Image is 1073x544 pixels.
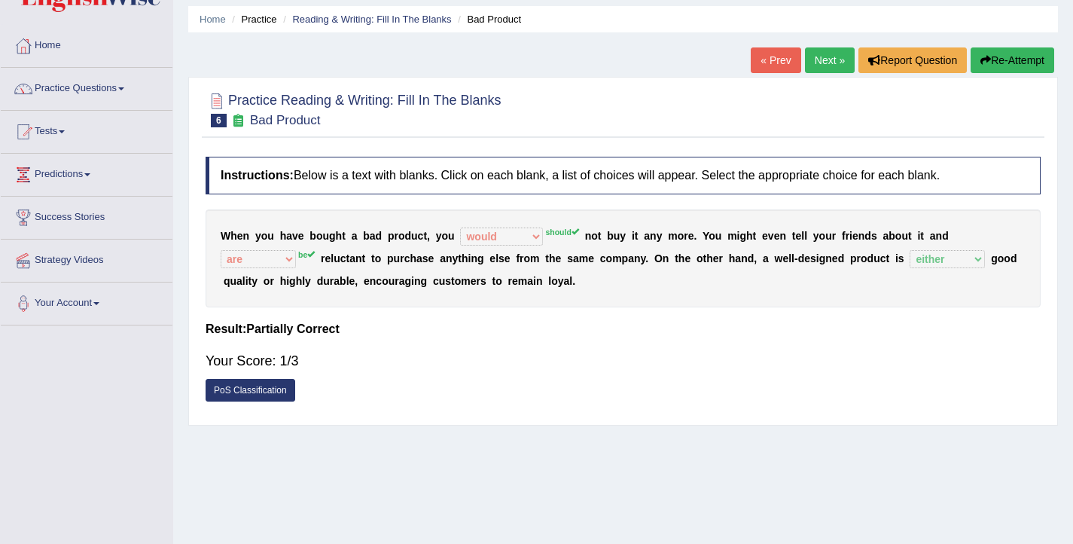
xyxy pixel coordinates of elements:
[735,252,741,264] b: a
[805,47,855,73] a: Next »
[376,275,382,287] b: c
[400,252,404,264] b: r
[309,230,316,242] b: b
[477,275,480,287] b: r
[349,252,355,264] b: a
[591,230,598,242] b: o
[886,252,889,264] b: t
[364,275,370,287] b: e
[804,252,810,264] b: e
[549,252,556,264] b: h
[654,252,663,264] b: O
[433,275,439,287] b: c
[739,230,746,242] b: g
[422,252,428,264] b: s
[920,230,924,242] b: t
[678,252,685,264] b: h
[871,230,877,242] b: s
[237,230,243,242] b: e
[498,252,504,264] b: s
[564,275,570,287] b: a
[858,230,865,242] b: n
[399,275,405,287] b: a
[211,114,227,127] span: 6
[741,252,748,264] b: n
[518,275,527,287] b: m
[471,252,477,264] b: n
[248,275,252,287] b: t
[810,252,816,264] b: s
[607,230,614,242] b: b
[508,275,512,287] b: r
[1,154,172,191] a: Predictions
[224,275,230,287] b: q
[706,252,713,264] b: h
[206,157,1041,194] h4: Below is a text with blanks. Click on each blank, a list of choices will appear. Select the appro...
[322,230,329,242] b: u
[849,230,852,242] b: i
[445,275,451,287] b: s
[917,230,920,242] b: i
[882,230,889,242] b: a
[675,252,678,264] b: t
[880,252,886,264] b: c
[567,252,573,264] b: s
[471,275,477,287] b: e
[1,197,172,234] a: Success Stories
[1011,252,1017,264] b: d
[838,252,845,264] b: d
[579,252,588,264] b: m
[346,275,349,287] b: l
[330,275,334,287] b: r
[448,230,455,242] b: u
[930,230,936,242] b: a
[832,230,836,242] b: r
[370,275,376,287] b: n
[280,230,287,242] b: h
[468,252,471,264] b: i
[598,230,602,242] b: t
[387,252,394,264] b: p
[991,252,998,264] b: g
[440,252,446,264] b: a
[462,252,468,264] b: h
[342,230,346,242] b: t
[1,111,172,148] a: Tests
[572,275,575,287] b: .
[729,252,736,264] b: h
[867,252,874,264] b: d
[206,322,1041,336] h4: Result:
[298,230,304,242] b: e
[439,275,446,287] b: u
[545,252,549,264] b: t
[404,252,410,264] b: c
[389,275,395,287] b: u
[349,275,355,287] b: e
[858,47,967,73] button: Report Question
[334,252,340,264] b: u
[713,252,719,264] b: e
[289,275,296,287] b: g
[250,113,321,127] small: Bad Product
[270,275,273,287] b: r
[404,230,411,242] b: d
[455,275,462,287] b: o
[795,230,801,242] b: e
[895,252,898,264] b: i
[264,275,270,287] b: o
[709,230,715,242] b: o
[614,230,620,242] b: u
[825,230,832,242] b: u
[819,252,826,264] b: g
[632,230,635,242] b: i
[620,230,626,242] b: y
[245,275,248,287] b: i
[1,68,172,105] a: Practice Questions
[763,252,769,264] b: a
[325,252,331,264] b: e
[454,12,521,26] li: Bad Product
[1,240,172,277] a: Strategy Videos
[857,252,861,264] b: r
[336,230,343,242] b: h
[804,230,807,242] b: l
